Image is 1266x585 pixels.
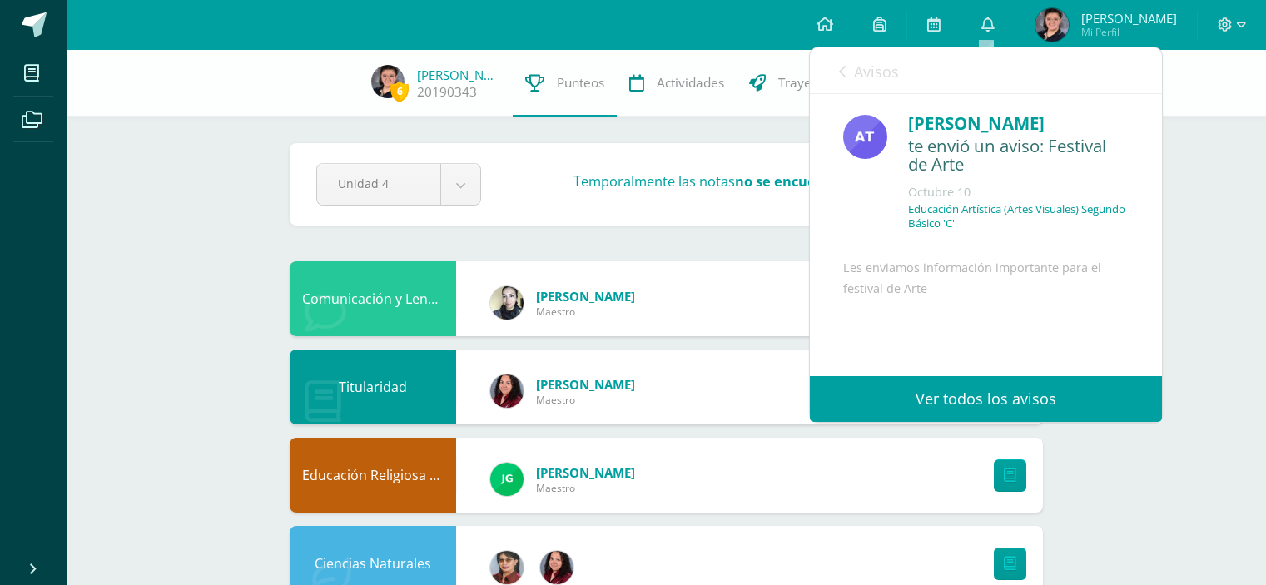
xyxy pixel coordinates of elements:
[540,551,573,584] img: 7420dd8cffec07cce464df0021f01d4a.png
[490,374,524,408] img: 7420dd8cffec07cce464df0021f01d4a.png
[908,184,1129,201] div: Octubre 10
[1035,8,1069,42] img: 34b7bb1faa746cc9726c0c91e4880e52.png
[854,62,899,82] span: Avisos
[908,111,1129,136] div: [PERSON_NAME]
[810,376,1162,422] a: Ver todos los avisos
[557,74,604,92] span: Punteos
[490,551,524,584] img: 62738a800ecd8b6fa95d10d0b85c3dbc.png
[536,464,635,481] span: [PERSON_NAME]
[1081,25,1177,39] span: Mi Perfil
[513,50,617,117] a: Punteos
[536,305,635,319] span: Maestro
[843,258,1129,527] div: Les enviamos información importante para el festival de Arte
[617,50,737,117] a: Actividades
[737,50,857,117] a: Trayectoria
[290,438,456,513] div: Educación Religiosa Escolar
[536,288,635,305] span: [PERSON_NAME]
[908,136,1129,176] div: te envió un aviso: Festival de Arte
[317,164,480,205] a: Unidad 4
[843,115,887,159] img: e0d417c472ee790ef5578283e3430836.png
[735,171,934,191] strong: no se encuentran disponibles
[417,67,500,83] a: [PERSON_NAME]
[536,393,635,407] span: Maestro
[573,171,937,191] h3: Temporalmente las notas .
[338,164,420,203] span: Unidad 4
[657,74,724,92] span: Actividades
[490,286,524,320] img: 119c9a59dca757fc394b575038654f60.png
[778,74,845,92] span: Trayectoria
[417,83,477,101] a: 20190343
[908,202,1129,231] p: Educación Artística (Artes Visuales) Segundo Básico 'C'
[536,376,635,393] span: [PERSON_NAME]
[390,81,409,102] span: 6
[490,463,524,496] img: 3da61d9b1d2c0c7b8f7e89c78bbce001.png
[290,261,456,336] div: Comunicación y Lenguaje, Idioma Extranjero Inglés
[371,65,405,98] img: 34b7bb1faa746cc9726c0c91e4880e52.png
[290,350,456,424] div: Titularidad
[1081,10,1177,27] span: [PERSON_NAME]
[536,481,635,495] span: Maestro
